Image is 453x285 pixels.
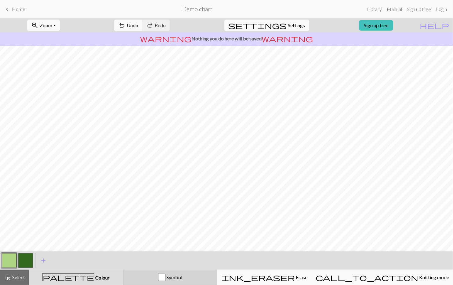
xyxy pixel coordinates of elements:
a: Library [364,3,384,15]
span: help [420,21,449,30]
span: warning [262,34,313,43]
a: Login [433,3,449,15]
button: Undo [114,20,143,31]
button: Knitting mode [312,270,453,285]
span: add [40,256,47,265]
span: Select [11,274,25,280]
span: Settings [288,22,305,29]
span: Knitting mode [418,274,449,280]
button: Erase [217,270,312,285]
button: Colour [29,270,123,285]
span: Home [12,6,25,12]
span: palette [43,273,94,282]
p: Nothing you do here will be saved [2,35,451,42]
span: Erase [295,274,307,280]
span: Undo [127,22,138,28]
button: Zoom [27,20,60,31]
a: Sign up free [359,20,393,31]
span: highlight_alt [4,273,11,282]
span: call_to_action [316,273,418,282]
span: zoom_in [31,21,38,30]
button: SettingsSettings [224,20,309,31]
h2: Demo chart [182,6,212,13]
span: Zoom [40,22,52,28]
span: Symbol [165,274,182,280]
span: keyboard_arrow_left [4,5,11,13]
span: undo [118,21,125,30]
a: Sign up free [404,3,433,15]
i: Settings [228,22,287,29]
button: Symbol [123,270,217,285]
span: Colour [94,275,110,280]
a: Home [4,4,25,14]
span: warning [140,34,191,43]
a: Manual [384,3,404,15]
span: settings [228,21,287,30]
span: ink_eraser [222,273,295,282]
